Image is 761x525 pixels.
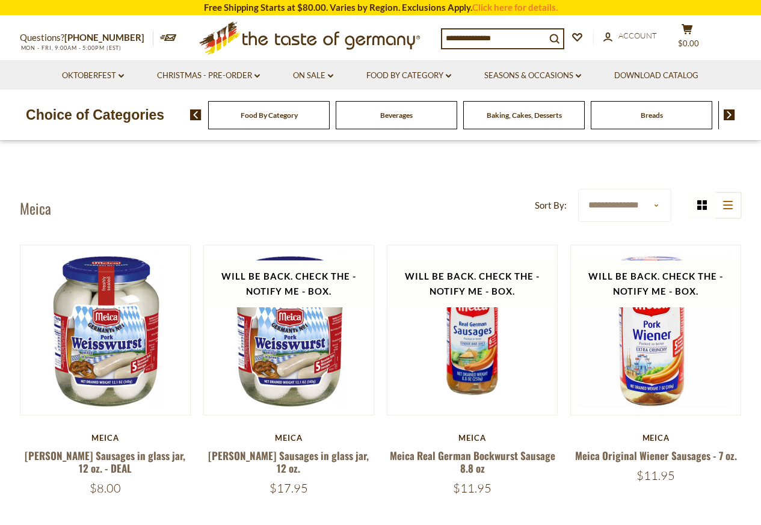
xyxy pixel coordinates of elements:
[270,480,308,496] span: $17.95
[190,109,202,120] img: previous arrow
[535,198,567,213] label: Sort By:
[25,448,185,476] a: [PERSON_NAME] Sausages in glass jar, 12 oz. - DEAL
[20,199,51,217] h1: Meica
[20,45,122,51] span: MON - FRI, 9:00AM - 5:00PM (EST)
[678,38,699,48] span: $0.00
[571,246,741,414] img: Meica Original Wiener Sausages - 7 oz.
[670,23,706,54] button: $0.00
[20,30,153,46] p: Questions?
[484,69,581,82] a: Seasons & Occasions
[575,448,737,463] a: Meica Original Wiener Sausages - 7 oz.
[390,448,555,476] a: Meica Real German Bockwurst Sausage 8.8 oz
[62,69,124,82] a: Oktoberfest
[387,433,558,443] div: Meica
[487,111,562,120] a: Baking, Cakes, Desserts
[293,69,333,82] a: On Sale
[204,245,374,416] img: Meica Weisswurst Sausages in glass jar, 12 oz.
[618,31,657,40] span: Account
[64,32,144,43] a: [PHONE_NUMBER]
[387,245,558,416] img: Meica Large Real German Bockwurst Sausage
[453,480,491,496] span: $11.95
[614,69,698,82] a: Download Catalog
[380,111,413,120] a: Beverages
[20,433,191,443] div: Meica
[366,69,451,82] a: Food By Category
[636,468,675,483] span: $11.95
[570,433,742,443] div: Meica
[472,2,558,13] a: Click here for details.
[203,433,375,443] div: Meica
[603,29,657,43] a: Account
[90,480,121,496] span: $8.00
[157,69,260,82] a: Christmas - PRE-ORDER
[241,111,298,120] a: Food By Category
[641,111,663,120] a: Breads
[20,245,191,416] img: Meica Weisswurst Sausages in glass jar, 12 oz. - DEAL
[724,109,735,120] img: next arrow
[208,448,369,476] a: [PERSON_NAME] Sausages in glass jar, 12 oz.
